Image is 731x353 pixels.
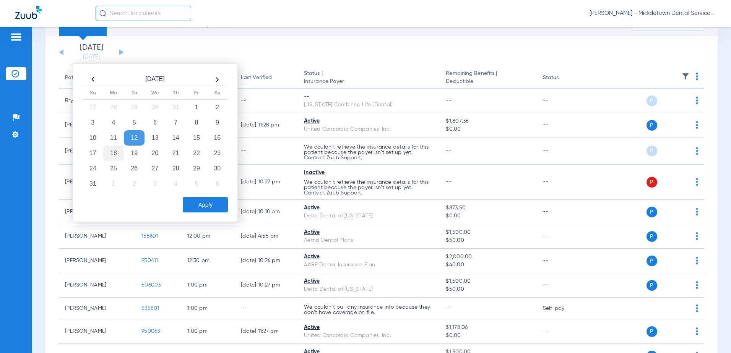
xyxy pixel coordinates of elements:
[141,233,158,239] span: 155601
[696,97,698,104] img: group-dot-blue.svg
[304,125,434,133] div: United Concordia Companies, Inc.
[446,204,530,212] span: $873.50
[446,236,530,245] span: $50.00
[696,257,698,264] img: group-dot-blue.svg
[446,261,530,269] span: $40.00
[537,273,588,298] td: --
[537,113,588,138] td: --
[235,200,298,224] td: [DATE] 10:18 PM
[696,304,698,312] img: group-dot-blue.svg
[446,285,530,293] span: $50.00
[183,197,228,212] button: Apply
[682,73,689,80] img: filter.svg
[647,280,657,291] span: P
[235,273,298,298] td: [DATE] 10:27 PM
[446,332,530,340] span: $0.00
[446,277,530,285] span: $1,500.00
[304,204,434,212] div: Active
[446,179,452,185] span: --
[235,113,298,138] td: [DATE] 11:28 PM
[304,236,434,245] div: Aetna Dental Plans
[537,89,588,113] td: --
[235,224,298,249] td: [DATE] 4:55 PM
[99,10,106,17] img: Search Icon
[446,125,530,133] span: $0.00
[103,73,207,86] th: [DATE]
[446,324,530,332] span: $1,178.06
[304,285,434,293] div: Delta Dental of [US_STATE]
[696,178,698,186] img: group-dot-blue.svg
[10,32,22,42] img: hamburger-icon
[446,212,530,220] span: $0.00
[446,98,452,103] span: --
[304,180,434,196] p: We couldn’t retrieve the insurance details for this patient because the payer isn’t set up yet. C...
[446,253,530,261] span: $2,000.00
[446,117,530,125] span: $1,807.36
[446,306,452,311] span: --
[647,120,657,131] span: P
[304,169,434,177] div: Inactive
[235,165,298,200] td: [DATE] 10:27 PM
[304,93,434,101] div: --
[647,96,657,106] span: P
[590,10,716,17] span: [PERSON_NAME] - Middletown Dental Services
[65,74,99,82] div: Patient Name
[647,146,657,156] span: P
[181,319,235,344] td: 1:00 PM
[537,138,588,165] td: --
[696,147,698,155] img: group-dot-blue.svg
[537,249,588,273] td: --
[59,298,135,319] td: [PERSON_NAME]
[304,261,434,269] div: AARP Dental Insurance Plan
[647,207,657,217] span: P
[304,253,434,261] div: Active
[304,212,434,220] div: Delta Dental of [US_STATE]
[696,121,698,129] img: group-dot-blue.svg
[304,332,434,340] div: United Concordia Companies, Inc.
[96,6,191,21] input: Search for patients
[181,273,235,298] td: 1:00 PM
[141,258,158,263] span: 950411
[304,144,434,160] p: We couldn’t retrieve the insurance details for this patient because the payer isn’t set up yet. C...
[65,74,129,82] div: Patient Name
[696,208,698,215] img: group-dot-blue.svg
[696,73,698,80] img: group-dot-blue.svg
[15,6,42,19] img: Zuub Logo
[693,316,731,353] iframe: Chat Widget
[141,282,161,288] span: 506003
[537,224,588,249] td: --
[298,67,440,89] th: Status |
[68,53,114,61] a: [DATE]
[647,231,657,242] span: P
[181,224,235,249] td: 12:00 PM
[235,89,298,113] td: --
[304,78,434,86] span: Insurance Payer
[446,78,530,86] span: Deductible
[59,273,135,298] td: [PERSON_NAME]
[241,74,292,82] div: Last Verified
[647,326,657,337] span: P
[181,298,235,319] td: 1:00 PM
[304,324,434,332] div: Active
[537,319,588,344] td: --
[440,67,536,89] th: Remaining Benefits |
[647,177,657,188] span: P
[59,249,135,273] td: [PERSON_NAME]
[304,304,434,315] p: We couldn’t pull any insurance info because they don’t have coverage on file.
[696,232,698,240] img: group-dot-blue.svg
[141,329,160,334] span: 950063
[235,298,298,319] td: --
[446,148,452,154] span: --
[235,319,298,344] td: [DATE] 11:27 PM
[304,277,434,285] div: Active
[537,298,588,319] td: Self-pay
[446,228,530,236] span: $1,500.00
[141,306,159,311] span: 535801
[235,249,298,273] td: [DATE] 10:26 PM
[304,228,434,236] div: Active
[235,138,298,165] td: --
[241,74,272,82] div: Last Verified
[68,44,114,61] li: [DATE]
[647,256,657,266] span: P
